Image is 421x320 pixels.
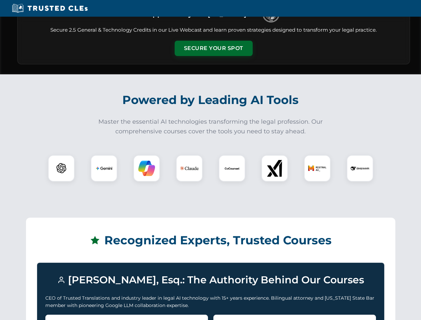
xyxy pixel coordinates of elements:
[308,159,327,178] img: Mistral AI Logo
[45,271,376,289] h3: [PERSON_NAME], Esq.: The Authority Behind Our Courses
[138,160,155,177] img: Copilot Logo
[52,159,71,178] img: ChatGPT Logo
[176,155,203,182] div: Claude
[261,155,288,182] div: xAI
[37,229,384,252] h2: Recognized Experts, Trusted Courses
[94,117,327,136] p: Master the essential AI technologies transforming the legal profession. Our comprehensive courses...
[45,294,376,309] p: CEO of Trusted Translations and industry leader in legal AI technology with 15+ years experience....
[10,3,90,13] img: Trusted CLEs
[48,155,75,182] div: ChatGPT
[26,26,402,34] p: Secure 2.5 General & Technology Credits in our Live Webcast and learn proven strategies designed ...
[347,155,373,182] div: DeepSeek
[91,155,117,182] div: Gemini
[224,160,240,177] img: CoCounsel Logo
[175,41,253,56] button: Secure Your Spot
[266,160,283,177] img: xAI Logo
[351,159,369,178] img: DeepSeek Logo
[26,88,395,112] h2: Powered by Leading AI Tools
[133,155,160,182] div: Copilot
[96,160,112,177] img: Gemini Logo
[180,159,199,178] img: Claude Logo
[219,155,245,182] div: CoCounsel
[304,155,331,182] div: Mistral AI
